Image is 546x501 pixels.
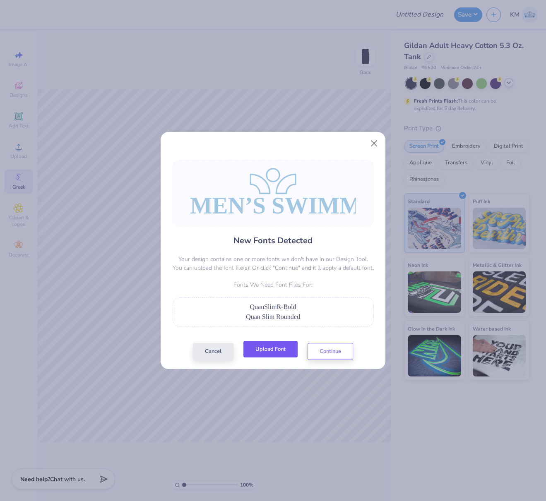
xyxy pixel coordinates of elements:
button: Continue [308,343,353,360]
span: Quan Slim Rounded [246,313,300,320]
span: QuanSlimR-Bold [250,303,296,310]
h4: New Fonts Detected [233,235,313,247]
button: Cancel [193,343,233,360]
p: Fonts We Need Font Files For: [173,280,374,289]
p: Your design contains one or more fonts we don't have in our Design Tool. You can upload the font ... [173,255,374,272]
button: Upload Font [243,341,298,358]
button: Close [366,136,382,151]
